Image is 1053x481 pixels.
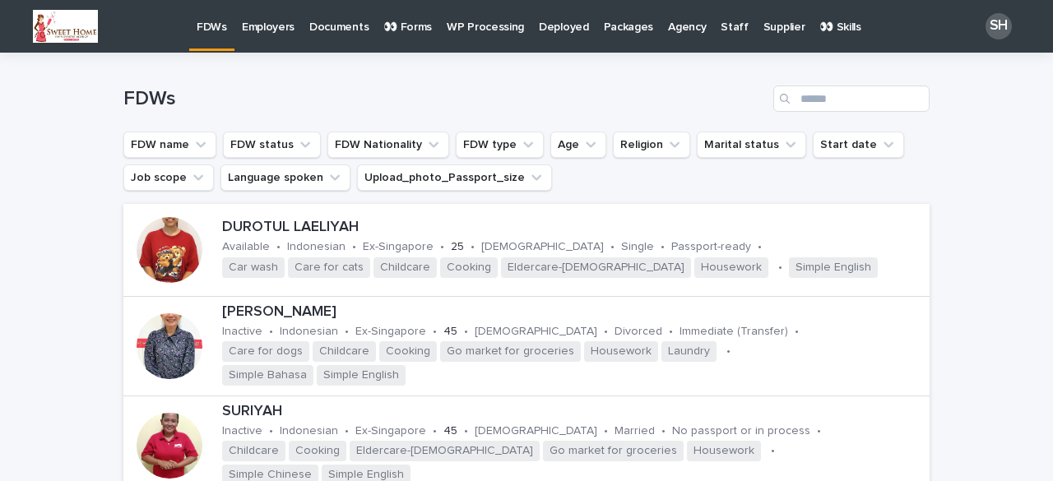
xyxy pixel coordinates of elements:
[222,325,262,339] p: Inactive
[481,240,604,254] p: [DEMOGRAPHIC_DATA]
[357,164,552,191] button: Upload_photo_Passport_size
[771,444,775,458] p: •
[610,240,615,254] p: •
[350,441,540,461] span: Eldercare-[DEMOGRAPHIC_DATA]
[222,365,313,386] span: Simple Bahasa
[726,345,731,358] p: •
[464,424,468,438] p: •
[123,204,930,297] a: DUROTUL LAELIYAHAvailable•Indonesian•Ex-Singapore•25•[DEMOGRAPHIC_DATA]•Single•Passport-ready•Car...
[604,325,608,339] p: •
[363,240,434,254] p: Ex-Singapore
[615,424,655,438] p: Married
[345,424,349,438] p: •
[672,424,810,438] p: No passport or in process
[379,341,437,362] span: Cooking
[550,132,606,158] button: Age
[222,219,923,237] p: DUROTUL LAELIYAH
[778,261,782,275] p: •
[621,240,654,254] p: Single
[433,325,437,339] p: •
[222,240,270,254] p: Available
[345,325,349,339] p: •
[222,303,923,321] p: [PERSON_NAME]
[123,87,767,111] h1: FDWs
[661,341,717,362] span: Laundry
[613,132,690,158] button: Religion
[220,164,350,191] button: Language spoken
[223,132,321,158] button: FDW status
[373,257,437,278] span: Childcare
[817,424,821,438] p: •
[661,424,666,438] p: •
[475,325,597,339] p: [DEMOGRAPHIC_DATA]
[289,441,346,461] span: Cooking
[352,240,356,254] p: •
[471,240,475,254] p: •
[584,341,658,362] span: Housework
[543,441,684,461] span: Go market for groceries
[795,325,799,339] p: •
[671,240,751,254] p: Passport-ready
[440,240,444,254] p: •
[789,257,878,278] span: Simple English
[758,240,762,254] p: •
[287,240,346,254] p: Indonesian
[355,424,426,438] p: Ex-Singapore
[443,424,457,438] p: 45
[33,10,98,43] img: MH8QuC9zzwAZbLWdmOGVp8YnWo8Oxz08HMSVPO1F6tM
[687,441,761,461] span: Housework
[123,297,930,396] a: [PERSON_NAME]Inactive•Indonesian•Ex-Singapore•45•[DEMOGRAPHIC_DATA]•Divorced•Immediate (Transfer)...
[697,132,806,158] button: Marital status
[604,424,608,438] p: •
[222,341,309,362] span: Care for dogs
[276,240,281,254] p: •
[464,325,468,339] p: •
[440,257,498,278] span: Cooking
[222,424,262,438] p: Inactive
[694,257,768,278] span: Housework
[288,257,370,278] span: Care for cats
[280,325,338,339] p: Indonesian
[222,441,285,461] span: Childcare
[773,86,930,112] input: Search
[327,132,449,158] button: FDW Nationality
[123,164,214,191] button: Job scope
[669,325,673,339] p: •
[813,132,904,158] button: Start date
[313,341,376,362] span: Childcare
[501,257,691,278] span: Eldercare-[DEMOGRAPHIC_DATA]
[440,341,581,362] span: Go market for groceries
[280,424,338,438] p: Indonesian
[355,325,426,339] p: Ex-Singapore
[269,424,273,438] p: •
[317,365,406,386] span: Simple English
[222,257,285,278] span: Car wash
[451,240,464,254] p: 25
[475,424,597,438] p: [DEMOGRAPHIC_DATA]
[433,424,437,438] p: •
[269,325,273,339] p: •
[443,325,457,339] p: 45
[661,240,665,254] p: •
[123,132,216,158] button: FDW name
[986,13,1012,39] div: SH
[222,403,923,421] p: SURIYAH
[456,132,544,158] button: FDW type
[680,325,788,339] p: Immediate (Transfer)
[615,325,662,339] p: Divorced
